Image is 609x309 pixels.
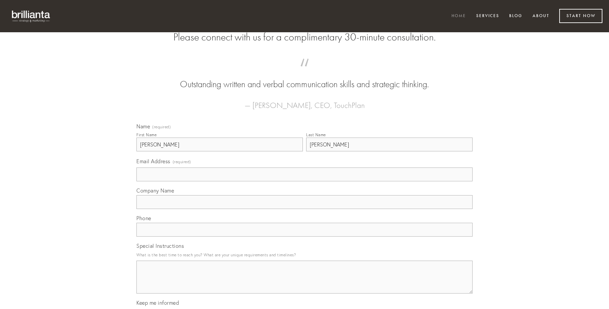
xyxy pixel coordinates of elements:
[447,11,470,22] a: Home
[136,31,473,43] h2: Please connect with us for a complimentary 30-minute consultation.
[136,243,184,249] span: Special Instructions
[528,11,554,22] a: About
[136,250,473,259] p: What is the best time to reach you? What are your unique requirements and timelines?
[147,65,462,78] span: “
[136,132,157,137] div: First Name
[505,11,527,22] a: Blog
[152,125,171,129] span: (required)
[136,215,151,221] span: Phone
[136,187,174,194] span: Company Name
[7,7,56,26] img: brillianta - research, strategy, marketing
[147,65,462,91] blockquote: Outstanding written and verbal communication skills and strategic thinking.
[306,132,326,137] div: Last Name
[136,158,170,165] span: Email Address
[472,11,504,22] a: Services
[136,299,179,306] span: Keep me informed
[173,157,191,166] span: (required)
[136,123,150,130] span: Name
[147,91,462,112] figcaption: — [PERSON_NAME], CEO, TouchPlan
[559,9,602,23] a: Start Now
